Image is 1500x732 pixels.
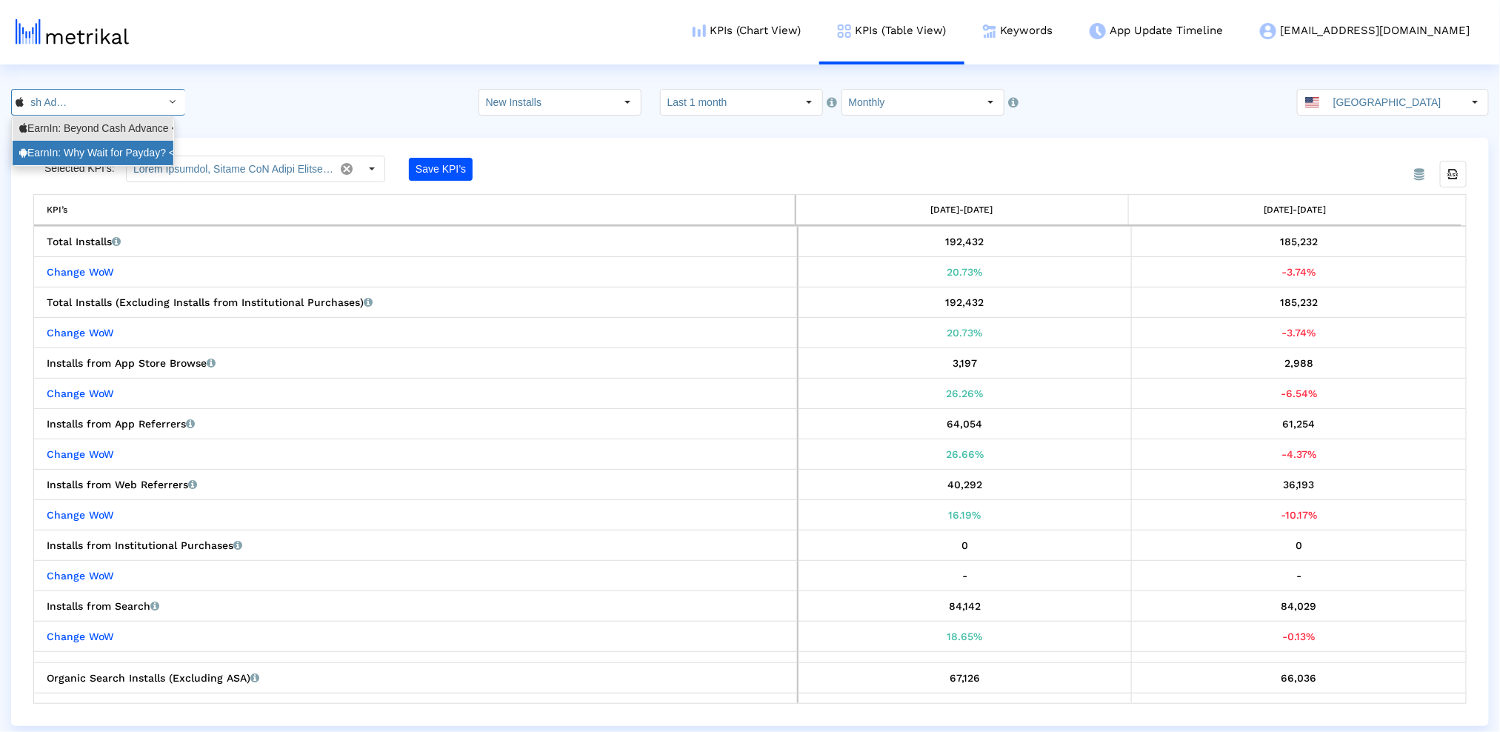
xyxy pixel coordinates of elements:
[47,475,792,494] div: Installs from Web Referrers
[47,668,792,688] div: Organic Search Installs (Excluding ASA)
[804,596,1127,616] div: 7/31/25
[804,353,1127,373] div: 7/31/25
[1463,90,1488,115] div: Select
[47,353,792,373] div: Installs from App Store Browse
[1137,384,1461,403] div: 8/31/25
[47,414,792,433] div: Installs from App Referrers
[616,90,641,115] div: Select
[47,262,792,282] div: Change WoW
[796,195,1129,225] td: Column 07/01/25-07/31/25
[1128,195,1461,225] td: Column 08/01/25-08/31/25
[804,293,1127,312] div: 7/31/25
[693,24,706,37] img: kpi-chart-menu-icon.png
[47,566,792,585] div: Change WoW
[44,156,126,182] div: Selected KPI’s:
[34,195,796,225] td: Column KPI’s
[160,90,185,115] div: Select
[47,536,792,555] div: Installs from Institutional Purchases
[1137,414,1461,433] div: 8/31/25
[979,90,1004,115] div: Select
[804,384,1127,403] div: 7/31/25
[838,24,851,38] img: kpi-table-menu-icon.png
[1440,161,1467,187] div: Export all data
[804,566,1127,585] div: -
[1264,200,1326,219] div: [DATE]-[DATE]
[47,323,792,342] div: Change WoW
[797,90,822,115] div: Select
[1137,323,1461,342] div: 8/31/25
[1137,232,1461,251] div: 8/31/25
[47,232,792,251] div: Total Installs
[804,323,1127,342] div: 7/31/25
[47,627,792,646] div: Change WoW
[47,445,792,464] div: Change WoW
[47,384,792,403] div: Change WoW
[804,505,1127,525] div: 7/31/25
[983,24,996,38] img: keywords.png
[1260,23,1276,39] img: my-account-menu-icon.png
[1137,445,1461,464] div: 8/31/25
[804,445,1127,464] div: 7/31/25
[409,158,473,181] button: Save KPI’s
[804,475,1127,494] div: 7/31/25
[1137,627,1461,646] div: 8/31/25
[804,668,1127,688] div: 7/31/25
[804,536,1127,555] div: 7/31/25
[19,146,167,160] div: EarnIn: Why Wait for Payday? <com.activehours>
[804,414,1127,433] div: 7/31/25
[1137,293,1461,312] div: 8/31/25
[1137,353,1461,373] div: 8/31/25
[1137,536,1461,555] div: 8/31/25
[804,232,1127,251] div: 7/31/25
[47,699,792,718] div: Change WoW
[1137,475,1461,494] div: 8/31/25
[1137,566,1461,585] div: -
[47,596,792,616] div: Installs from Search
[47,505,792,525] div: Change WoW
[1137,262,1461,282] div: 8/31/25
[33,194,1467,704] div: Data grid
[931,200,993,219] div: [DATE]-[DATE]
[1090,23,1106,39] img: app-update-menu-icon.png
[1137,596,1461,616] div: 8/31/25
[1137,505,1461,525] div: 8/31/25
[804,262,1127,282] div: 7/31/25
[1137,699,1461,718] div: 8/31/25
[804,627,1127,646] div: 7/31/25
[19,122,167,136] div: EarnIn: Beyond Cash Advance <723815926>
[47,200,67,219] div: KPI’s
[359,156,384,182] div: Select
[47,293,792,312] div: Total Installs (Excluding Installs from Institutional Purchases)
[804,699,1127,718] div: 7/31/25
[16,19,129,44] img: metrical-logo-light.png
[1137,668,1461,688] div: 8/31/25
